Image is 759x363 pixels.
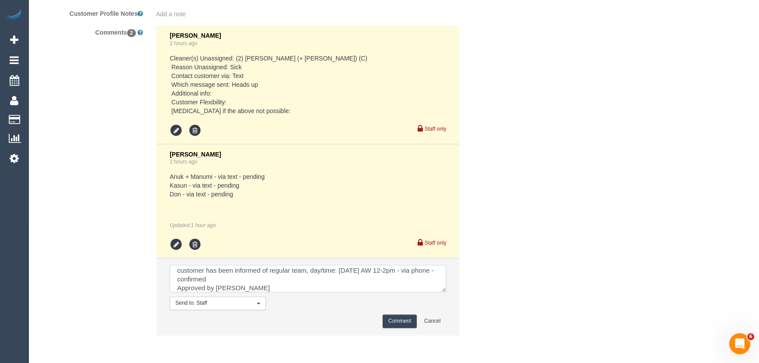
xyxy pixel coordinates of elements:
[419,314,446,328] button: Cancel
[729,333,750,354] iframe: Intercom live chat
[170,40,197,46] a: 2 hours ago
[170,222,216,228] em: Updated:
[425,126,446,132] small: Staff only
[170,172,446,199] pre: Anuk + Manumi - via text - pending Kasun - via text - pending Don - via text - pending
[383,314,417,328] button: Comment
[31,6,149,18] label: Customer Profile Notes
[170,159,197,165] a: 2 hours ago
[170,32,221,39] span: [PERSON_NAME]
[170,151,221,158] span: [PERSON_NAME]
[127,29,136,37] span: 2
[156,11,186,18] span: Add a note
[747,333,754,340] span: 6
[31,25,149,37] label: Comments
[425,240,446,246] small: Staff only
[170,54,446,115] pre: Cleaner(s) Unassigned: (2) [PERSON_NAME] (+ [PERSON_NAME]) (C) Reason Unassigned: Sick Contact cu...
[170,296,266,310] button: Send to: Staff
[191,222,216,228] span: Oct 14, 2025 08:07
[5,9,23,21] img: Automaid Logo
[175,299,255,307] span: Send to: Staff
